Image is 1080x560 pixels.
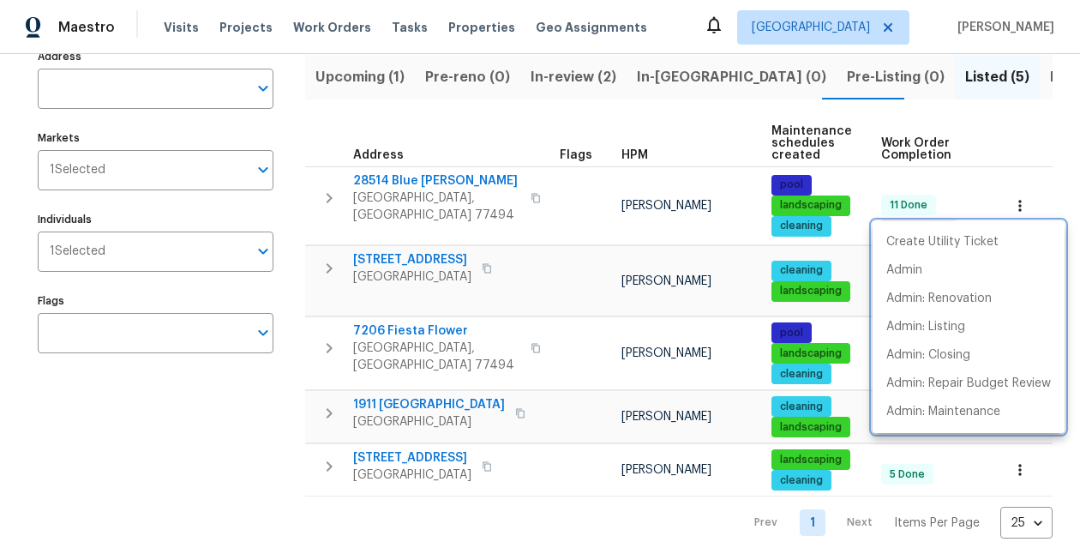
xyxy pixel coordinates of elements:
p: Admin: Repair Budget Review [886,375,1051,393]
p: Admin: Closing [886,346,970,364]
p: Admin [886,262,922,280]
p: Admin: Listing [886,318,965,336]
p: Admin: Maintenance [886,403,1000,421]
p: Admin: Renovation [886,290,992,308]
p: Create Utility Ticket [886,233,999,251]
